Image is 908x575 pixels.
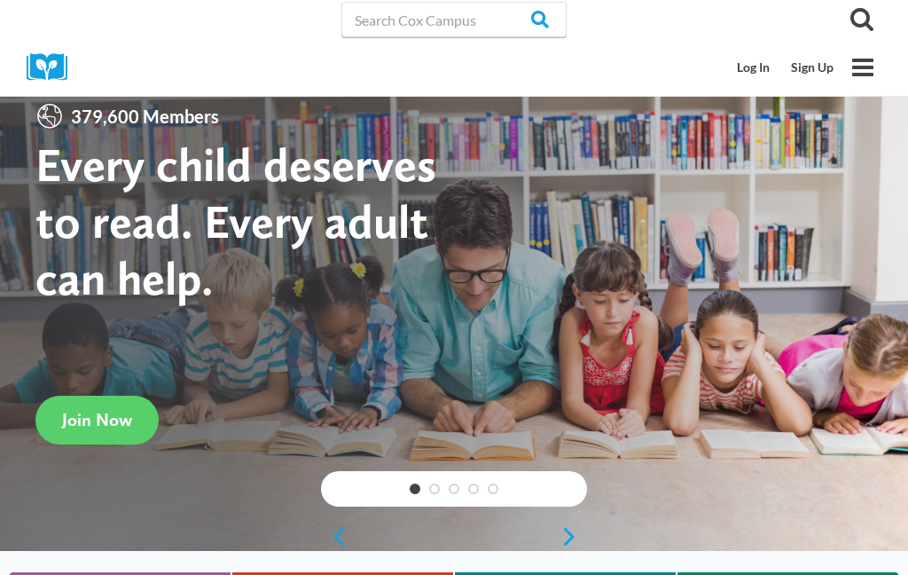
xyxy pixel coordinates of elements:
[780,51,844,84] a: Sign Up
[27,53,80,81] img: Cox Campus
[726,51,780,84] a: Log In
[560,526,587,547] a: next
[35,396,159,445] a: Join Now
[844,49,881,86] button: Open menu
[35,136,436,305] strong: Every child deserves to read. Every adult can help.
[488,484,498,494] a: 5
[468,484,479,494] a: 4
[321,526,348,547] a: previous
[449,484,459,494] a: 3
[726,51,844,84] nav: Secondary Mobile Navigation
[410,484,420,494] a: 1
[321,519,587,555] div: content slider buttons
[64,102,226,130] span: 379,600 Members
[341,2,567,37] input: Search Cox Campus
[429,484,440,494] a: 2
[62,409,132,430] span: Join Now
